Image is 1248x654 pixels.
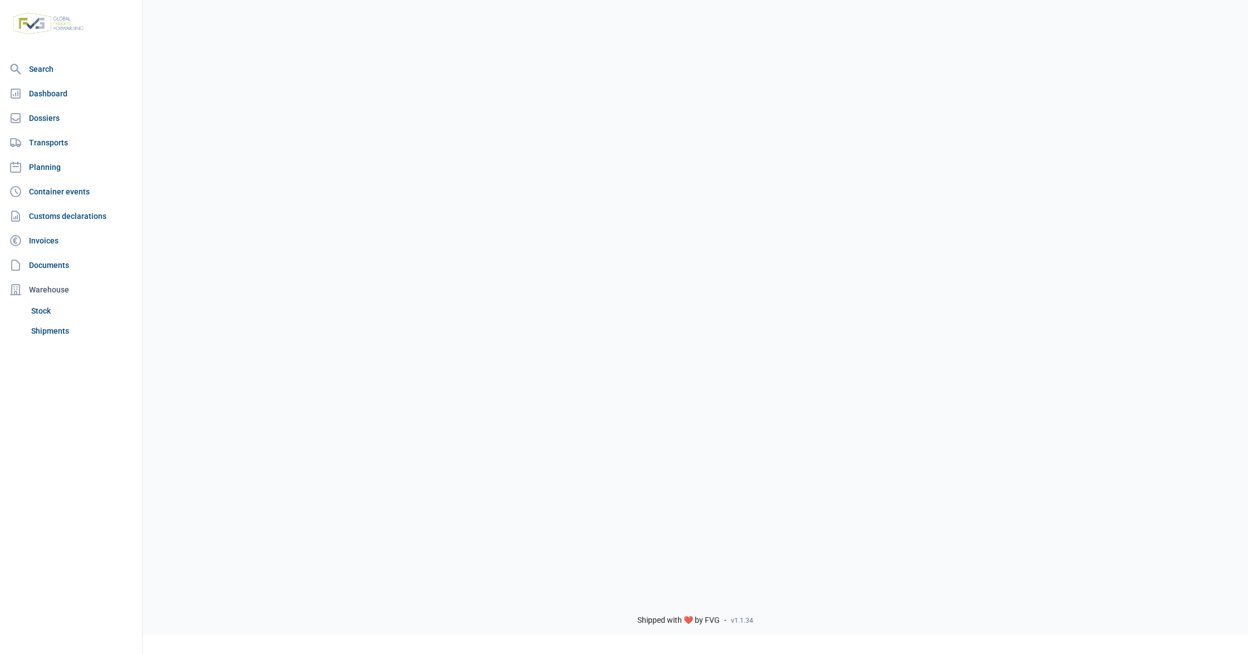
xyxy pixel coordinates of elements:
[4,279,138,301] div: Warehouse
[4,131,138,154] a: Transports
[27,321,138,341] a: Shipments
[4,156,138,178] a: Planning
[9,8,88,39] img: FVG - Global freight forwarding
[4,58,138,80] a: Search
[27,301,138,321] a: Stock
[731,616,753,625] span: v1.1.34
[4,180,138,203] a: Container events
[724,616,727,626] span: -
[4,107,138,129] a: Dossiers
[4,254,138,276] a: Documents
[4,230,138,252] a: Invoices
[4,82,138,105] a: Dashboard
[4,205,138,227] a: Customs declarations
[637,616,720,626] span: Shipped with ❤️ by FVG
